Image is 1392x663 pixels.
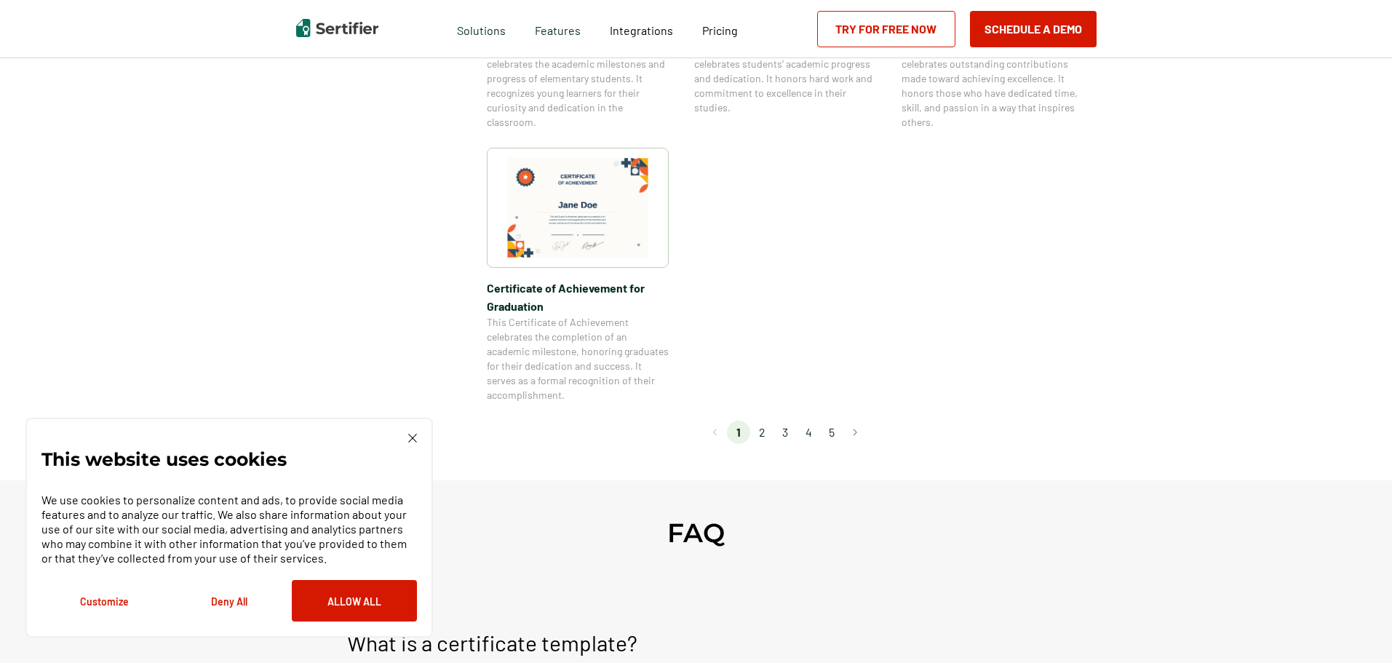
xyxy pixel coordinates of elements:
[750,421,773,444] li: page 2
[487,315,669,402] span: This Certificate of Achievement celebrates the completion of an academic milestone, honoring grad...
[773,421,797,444] li: page 3
[694,42,876,115] span: This Certificate of Achievement celebrates students’ academic progress and dedication. It honors ...
[843,421,867,444] button: Go to next page
[702,20,738,38] a: Pricing
[167,580,292,622] button: Deny All
[487,279,669,315] span: Certificate of Achievement for Graduation
[487,42,669,130] span: This Certificate of Achievement celebrates the academic milestones and progress of elementary stu...
[704,421,727,444] button: Go to previous page
[507,158,648,258] img: Certificate of Achievement for Graduation
[727,421,750,444] li: page 1
[797,421,820,444] li: page 4
[535,20,581,38] span: Features
[292,580,417,622] button: Allow All
[970,11,1097,47] button: Schedule a Demo
[347,625,637,660] p: What is a certificate template?
[1319,593,1392,663] iframe: Chat Widget
[667,517,725,549] h2: FAQ
[610,20,673,38] a: Integrations
[702,23,738,37] span: Pricing
[408,434,417,442] img: Cookie Popup Close
[820,421,843,444] li: page 5
[610,23,673,37] span: Integrations
[457,20,506,38] span: Solutions
[41,493,417,565] p: We use cookies to personalize content and ads, to provide social media features and to analyze ou...
[41,452,287,467] p: This website uses cookies
[817,11,955,47] a: Try for Free Now
[296,19,378,37] img: Sertifier | Digital Credentialing Platform
[902,42,1083,130] span: This Olympic Certificate of Appreciation celebrates outstanding contributions made toward achievi...
[41,580,167,622] button: Customize
[487,148,669,402] a: Certificate of Achievement for GraduationCertificate of Achievement for GraduationThis Certificat...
